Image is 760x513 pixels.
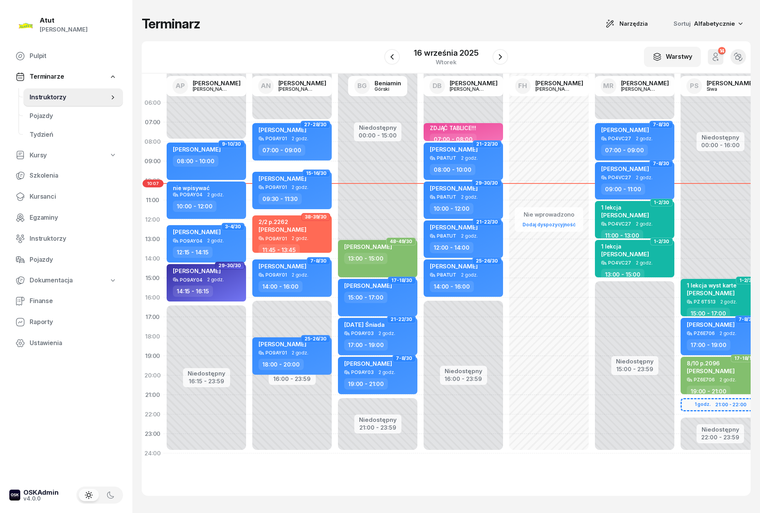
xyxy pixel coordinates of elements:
[180,192,202,197] div: PO9AY04
[259,263,306,270] span: [PERSON_NAME]
[173,228,221,236] span: [PERSON_NAME]
[188,370,225,376] div: Niedostępny
[207,192,224,197] span: 2 godz.
[142,229,164,249] div: 13:00
[344,339,388,351] div: 17:00 - 19:00
[636,260,653,266] span: 2 godz.
[142,171,164,190] div: 10:00
[259,281,303,292] div: 14:00 - 16:00
[601,183,645,195] div: 09:00 - 11:00
[193,80,241,86] div: [PERSON_NAME]
[173,286,213,297] div: 14:15 - 16:15
[378,331,395,336] span: 2 godz.
[344,321,385,328] span: [DATE] Śniada
[292,136,308,141] span: 2 godz.
[222,143,241,145] span: 9-10/30
[476,221,498,223] span: 21-22/30
[30,213,117,223] span: Egzaminy
[9,271,123,289] a: Dokumentacja
[252,76,332,96] a: AN[PERSON_NAME][PERSON_NAME]
[142,113,164,132] div: 07:00
[616,364,654,372] div: 15:00 - 23:59
[653,52,692,62] div: Warstwy
[445,368,482,374] div: Niedostępny
[621,86,658,92] div: [PERSON_NAME]
[180,238,202,243] div: PO9AY04
[720,331,736,336] span: 2 godz.
[636,221,653,227] span: 2 godz.
[378,370,395,375] span: 2 godz.
[694,331,715,336] div: PZ6E706
[601,250,649,258] span: [PERSON_NAME]
[619,19,648,28] span: Narzędzia
[687,289,735,297] span: [PERSON_NAME]
[344,253,387,264] div: 13:00 - 15:00
[30,150,47,160] span: Kursy
[9,146,123,164] a: Kursy
[694,299,716,304] div: PZ 6T513
[359,415,397,432] button: Niedostępny21:00 - 23:59
[188,376,225,384] div: 16:15 - 23:59
[461,272,478,278] span: 2 godz.
[344,243,392,250] span: [PERSON_NAME]
[266,185,287,190] div: PO9AY01
[23,88,123,107] a: Instruktorzy
[461,233,478,239] span: 2 godz.
[595,76,675,96] a: MR[PERSON_NAME][PERSON_NAME]
[739,280,755,281] span: 1-2/30
[142,190,164,210] div: 11:00
[176,83,185,89] span: AP
[616,357,654,374] button: Niedostępny15:00 - 23:59
[207,277,224,282] span: 2 godz.
[476,260,498,262] span: 25-26/30
[273,374,311,382] div: 16:00 - 23:59
[30,92,109,102] span: Instruktorzy
[344,378,388,390] div: 19:00 - 21:00
[701,425,739,442] button: Niedostępny22:00 - 23:59
[259,359,304,370] div: 18:00 - 20:00
[9,166,123,185] a: Szkolenia
[142,17,200,31] h1: Terminarz
[674,19,692,29] span: Sortuj
[601,204,649,211] div: 1 lekcja
[654,241,669,242] span: 1-2/30
[636,136,653,141] span: 2 godz.
[142,444,164,463] div: 24:00
[687,339,730,351] div: 17:00 - 19:00
[475,182,498,184] span: 29-30/30
[9,250,123,269] a: Pojazdy
[292,272,308,278] span: 2 godz.
[707,80,755,86] div: [PERSON_NAME]
[344,282,392,289] span: [PERSON_NAME]
[375,80,401,86] div: Beniamin
[687,321,735,328] span: [PERSON_NAME]
[654,202,669,203] span: 1-2/30
[23,496,59,501] div: v4.0.0
[690,83,698,89] span: PS
[430,281,474,292] div: 14:00 - 16:00
[30,192,117,202] span: Kursanci
[664,16,751,32] button: Sortuj Alfabetycznie
[535,86,573,92] div: [PERSON_NAME]
[142,346,164,366] div: 19:00
[359,123,397,140] button: Niedostępny00:00 - 15:00
[644,47,701,67] button: Warstwy
[621,80,669,86] div: [PERSON_NAME]
[687,282,737,289] div: 1 lekcja wyst karte
[430,224,478,231] span: [PERSON_NAME]
[437,233,456,238] div: P8ATUT
[608,136,631,141] div: PO4VC27
[344,292,387,303] div: 15:00 - 17:00
[173,201,216,212] div: 10:00 - 12:00
[9,208,123,227] a: Egzaminy
[173,185,210,191] div: nie wpisywać
[608,260,631,265] div: PO4VC27
[430,164,475,175] div: 08:00 - 10:00
[142,424,164,444] div: 23:00
[707,86,744,92] div: Siwa
[173,267,221,275] span: [PERSON_NAME]
[601,212,649,219] span: [PERSON_NAME]
[636,175,653,180] span: 2 godz.
[601,126,649,134] span: [PERSON_NAME]
[359,423,397,431] div: 21:00 - 23:59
